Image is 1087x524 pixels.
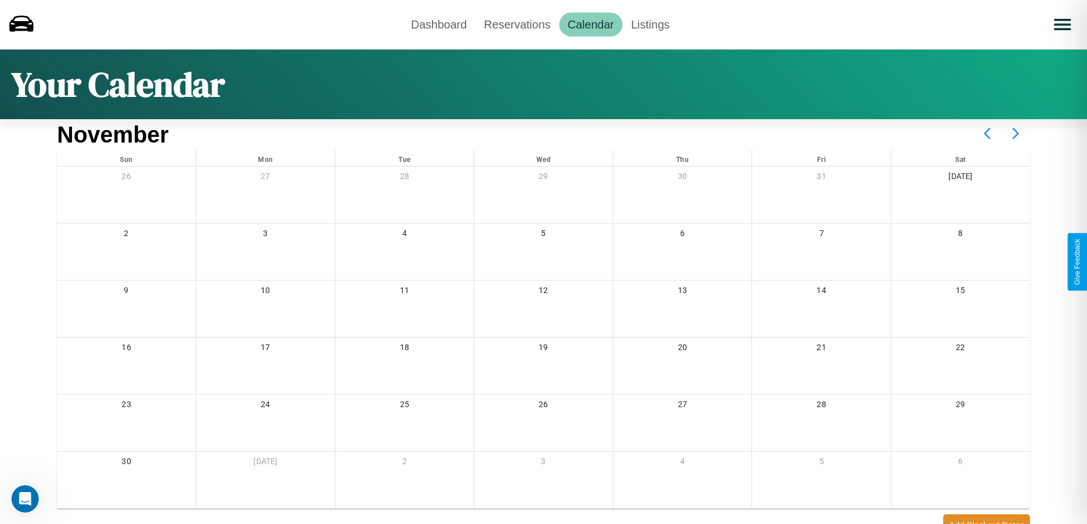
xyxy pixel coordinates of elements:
div: 28 [752,395,891,418]
div: Tue [336,150,474,166]
div: 28 [336,166,474,190]
div: 10 [196,281,335,304]
div: 27 [196,166,335,190]
div: Fri [752,150,891,166]
div: 23 [57,395,196,418]
div: 26 [474,395,613,418]
div: 25 [336,395,474,418]
div: 7 [752,224,891,247]
div: 24 [196,395,335,418]
div: 2 [336,452,474,475]
a: Calendar [559,13,623,36]
div: Sat [891,150,1030,166]
div: 31 [752,166,891,190]
iframe: Intercom live chat [11,485,39,513]
h1: Your Calendar [11,61,225,108]
div: 12 [474,281,613,304]
div: 26 [57,166,196,190]
div: 11 [336,281,474,304]
div: 6 [891,452,1030,475]
div: Wed [474,150,613,166]
div: 4 [613,452,752,475]
div: 13 [613,281,752,304]
div: 9 [57,281,196,304]
div: 29 [474,166,613,190]
div: 17 [196,338,335,361]
div: 4 [336,224,474,247]
a: Listings [623,13,678,36]
div: Give Feedback [1073,239,1081,285]
div: 22 [891,338,1030,361]
a: Dashboard [402,13,475,36]
div: Mon [196,150,335,166]
div: Sun [57,150,196,166]
div: 29 [891,395,1030,418]
div: 3 [196,224,335,247]
div: 15 [891,281,1030,304]
button: Open menu [1046,9,1078,40]
div: 3 [474,452,613,475]
div: 21 [752,338,891,361]
div: 5 [474,224,613,247]
div: 2 [57,224,196,247]
div: 30 [57,452,196,475]
div: 6 [613,224,752,247]
div: 20 [613,338,752,361]
div: 27 [613,395,752,418]
div: 8 [891,224,1030,247]
div: 5 [752,452,891,475]
div: 18 [336,338,474,361]
div: 16 [57,338,196,361]
div: [DATE] [891,166,1030,190]
div: 19 [474,338,613,361]
div: 14 [752,281,891,304]
div: 30 [613,166,752,190]
a: Reservations [475,13,559,36]
div: Thu [613,150,752,166]
h2: November [57,122,169,148]
div: [DATE] [196,452,335,475]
